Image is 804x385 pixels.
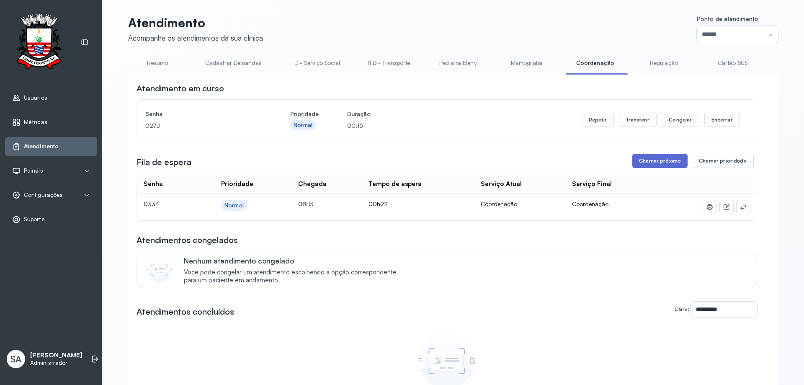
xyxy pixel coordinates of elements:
a: TFD - Transporte [358,56,419,70]
span: 00h22 [368,200,388,207]
span: Painéis [24,167,43,174]
label: Data: [675,305,689,312]
span: Coordenação [572,200,608,207]
h3: Fila de espera [137,156,191,168]
button: Congelar [662,113,699,127]
button: Chamar próximo [632,154,688,168]
div: Acompanhe os atendimentos da sua clínica [128,34,263,42]
div: Coordenação [481,200,559,208]
a: Atendimento [12,142,90,151]
span: Atendimento [24,143,59,150]
a: Usuários [12,94,90,102]
div: Chegada [298,180,327,188]
a: Métricas [12,118,90,127]
p: 00:15 [347,120,371,132]
a: Coordenação [566,56,624,70]
div: Prioridade [221,180,253,188]
a: Mamografia [497,56,556,70]
span: Ponto de atendimento [697,15,758,22]
span: Suporte [24,216,45,223]
button: Repetir [582,113,614,127]
div: Normal [224,202,244,209]
a: Cartão SUS [703,56,762,70]
p: [PERSON_NAME] [30,351,82,359]
img: Imagem de CalloutCard [147,257,172,282]
span: Você pode congelar um atendimento escolhendo a opção correspondente para um paciente em andamento. [184,269,405,284]
span: Usuários [24,94,47,101]
span: 0334 [144,200,159,207]
div: Normal [294,121,313,129]
h3: Atendimentos concluídos [137,306,234,318]
a: TFD - Serviço Social [280,56,348,70]
p: Atendimento [128,15,263,30]
button: Encerrar [704,113,740,127]
img: Logotipo do estabelecimento [9,13,69,72]
a: Regulação [634,56,693,70]
span: Métricas [24,119,47,126]
a: Pediatra Eleny [428,56,487,70]
h4: Duração [347,108,371,120]
span: 08:13 [298,200,314,207]
p: 0270 [145,120,262,132]
p: Nenhum atendimento congelado [184,256,405,265]
h4: Senha [145,108,262,120]
div: Serviço Final [572,180,612,188]
button: Transferir [619,113,657,127]
h4: Prioridade [290,108,319,120]
h3: Atendimento em curso [137,83,224,94]
button: Chamar prioridade [692,154,754,168]
p: Administrador [30,359,82,367]
a: Cadastrar Demandas [197,56,270,70]
div: Serviço Atual [481,180,522,188]
div: Senha [144,180,163,188]
div: Tempo de espera [368,180,422,188]
span: Configurações [24,191,63,199]
h3: Atendimentos congelados [137,234,238,246]
a: Resumo [128,56,187,70]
